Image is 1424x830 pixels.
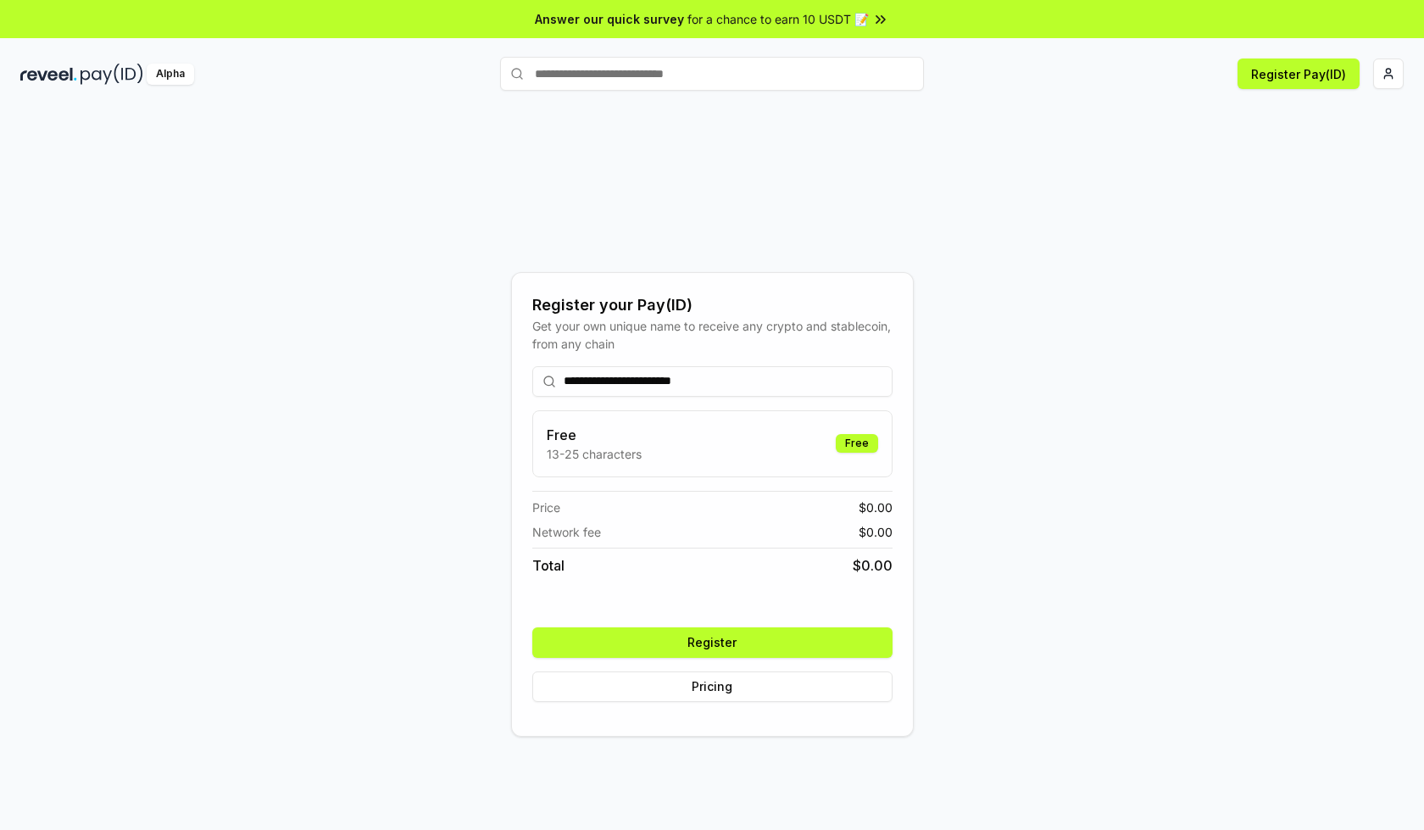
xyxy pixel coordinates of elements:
span: Total [532,555,565,576]
span: Answer our quick survey [535,10,684,28]
span: $ 0.00 [853,555,893,576]
span: $ 0.00 [859,499,893,516]
span: $ 0.00 [859,523,893,541]
div: Alpha [147,64,194,85]
span: Price [532,499,560,516]
p: 13-25 characters [547,445,642,463]
span: Network fee [532,523,601,541]
span: for a chance to earn 10 USDT 📝 [687,10,869,28]
button: Pricing [532,671,893,702]
div: Get your own unique name to receive any crypto and stablecoin, from any chain [532,317,893,353]
div: Free [836,434,878,453]
button: Register [532,627,893,658]
img: reveel_dark [20,64,77,85]
div: Register your Pay(ID) [532,293,893,317]
h3: Free [547,425,642,445]
button: Register Pay(ID) [1238,58,1360,89]
img: pay_id [81,64,143,85]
